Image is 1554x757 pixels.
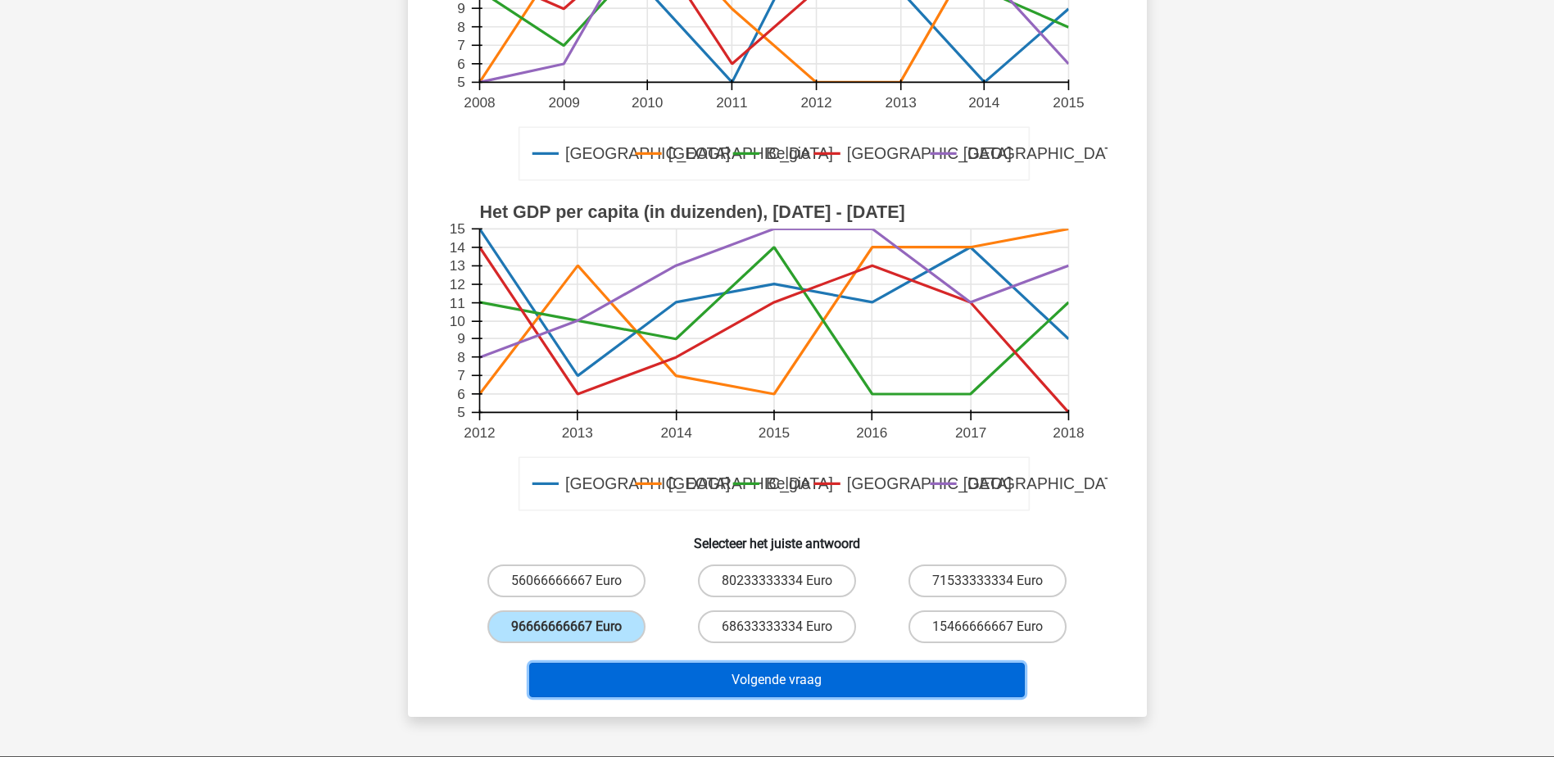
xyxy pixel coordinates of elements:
text: 10 [449,313,464,329]
text: 7 [457,37,465,53]
text: 2009 [548,94,579,111]
text: 14 [449,239,465,256]
text: [GEOGRAPHIC_DATA] [963,475,1127,494]
text: [GEOGRAPHIC_DATA] [668,475,832,494]
text: 2013 [885,94,916,111]
text: Belgie [765,475,809,493]
text: 2016 [856,424,887,441]
h6: Selecteer het juiste antwoord [434,523,1121,551]
text: 15 [449,221,464,238]
label: 80233333334 Euro [698,564,856,597]
text: 12 [449,276,464,292]
text: 2012 [464,424,495,441]
text: 6 [457,56,465,72]
text: [GEOGRAPHIC_DATA] [668,145,832,164]
text: 5 [457,75,465,91]
text: 2010 [632,94,663,111]
text: [GEOGRAPHIC_DATA] [963,145,1127,164]
text: 2013 [561,424,592,441]
text: 13 [449,258,464,274]
text: 9 [457,330,465,347]
text: 2011 [716,94,747,111]
text: 7 [457,367,465,383]
label: 96666666667 Euro [487,610,646,643]
text: 2008 [464,94,495,111]
text: 2014 [968,94,1000,111]
label: 68633333334 Euro [698,610,856,643]
text: 2017 [955,424,986,441]
button: Volgende vraag [529,663,1025,697]
text: Het GDP per capita (in duizenden), [DATE] - [DATE] [479,202,904,222]
text: 2012 [800,94,831,111]
text: 2015 [1053,94,1084,111]
text: [GEOGRAPHIC_DATA] [565,145,730,164]
text: Belgie [765,145,809,163]
label: 56066666667 Euro [487,564,646,597]
text: 8 [457,19,465,35]
text: 5 [457,405,465,421]
text: 8 [457,349,465,365]
text: 11 [449,295,464,311]
text: 6 [457,386,465,402]
text: [GEOGRAPHIC_DATA] [846,145,1011,164]
text: [GEOGRAPHIC_DATA] [846,475,1011,494]
text: [GEOGRAPHIC_DATA] [565,475,730,494]
label: 15466666667 Euro [908,610,1067,643]
text: 2018 [1053,424,1084,441]
text: 2015 [758,424,789,441]
text: 2014 [660,424,692,441]
label: 71533333334 Euro [908,564,1067,597]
